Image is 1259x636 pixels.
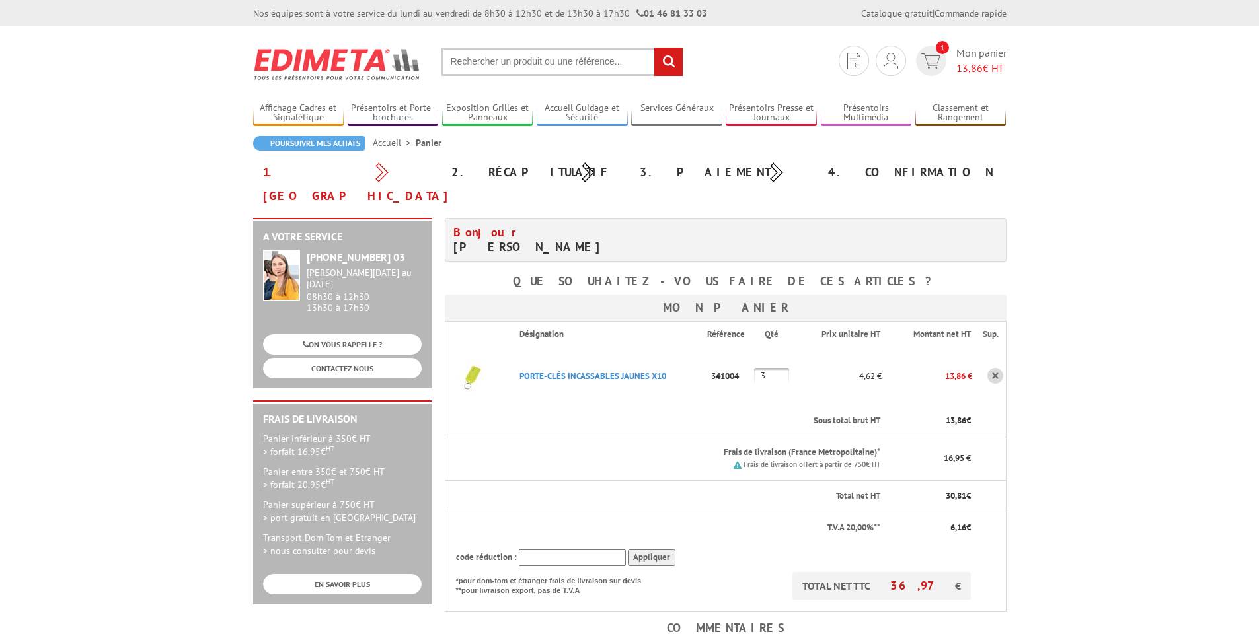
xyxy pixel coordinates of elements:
[636,7,707,19] strong: 01 46 81 33 03
[631,102,722,124] a: Services Généraux
[442,102,533,124] a: Exposition Grilles et Panneaux
[509,406,882,437] th: Sous total brut HT
[892,328,970,341] p: Montant net HT
[630,160,818,184] div: 3. Paiement
[821,102,912,124] a: Présentoirs Multimédia
[537,102,628,124] a: Accueil Guidage et Sécurité
[307,267,422,290] div: [PERSON_NAME][DATE] au [DATE]
[445,295,1007,321] h3: Mon panier
[754,321,796,346] th: Qté
[707,365,754,388] p: 341004
[892,415,970,427] p: €
[915,102,1007,124] a: Classement et Rangement
[734,461,742,469] img: picto.png
[253,102,344,124] a: Affichage Cadres et Signalétique
[956,46,1007,76] span: Mon panier
[628,549,675,566] input: Appliquer
[456,551,517,563] span: code réduction :
[744,460,880,469] small: Frais de livraison offert à partir de 750€ HT
[263,358,422,378] a: CONTACTEZ-NOUS
[253,7,707,20] div: Nos équipes sont à votre service du lundi au vendredi de 8h30 à 12h30 et de 13h30 à 17h30
[946,490,966,501] span: 30,81
[456,522,881,534] p: T.V.A 20,00%**
[861,7,1007,20] div: |
[326,477,334,486] sup: HT
[263,231,422,243] h2: A votre service
[519,371,666,382] a: PORTE-CLéS INCASSABLES JAUNES X10
[263,498,422,524] p: Panier supérieur à 750€ HT
[921,53,940,69] img: devis rapide
[263,574,422,594] a: EN SAVOIR PLUS
[913,46,1007,76] a: devis rapide 1 Mon panier 13,86€ HT
[263,446,334,458] span: > forfait 16.95€
[847,53,860,69] img: devis rapide
[509,321,707,346] th: Désignation
[263,545,375,557] span: > nous consulter pour devis
[654,48,683,76] input: rechercher
[935,7,1007,19] a: Commande rapide
[944,452,971,464] span: 16,95 €
[972,321,1006,346] th: Sup.
[263,250,300,301] img: widget-service.jpg
[253,160,441,208] div: 1. [GEOGRAPHIC_DATA]
[416,136,441,149] li: Panier
[453,225,716,254] h4: [PERSON_NAME]
[884,53,898,69] img: devis rapide
[950,522,966,533] span: 6,16
[445,349,498,402] img: PORTE-CLéS INCASSABLES JAUNES X10
[892,490,970,503] p: €
[796,365,882,388] p: 4,62 €
[519,446,880,459] p: Frais de livraison (France Metropolitaine)*
[441,160,630,184] div: 2. Récapitulatif
[263,479,334,491] span: > forfait 20.95€
[792,572,971,600] p: TOTAL NET TTC €
[307,267,422,313] div: 08h30 à 12h30 13h30 à 17h30
[956,61,983,75] span: 13,86
[453,225,523,240] span: Bonjour
[263,531,422,557] p: Transport Dom-Tom et Etranger
[818,160,1007,184] div: 4. Confirmation
[956,61,1007,76] span: € HT
[373,137,416,149] a: Accueil
[892,522,970,534] p: €
[807,328,880,341] p: Prix unitaire HT
[456,572,654,596] p: *pour dom-tom et étranger frais de livraison sur devis **pour livraison export, pas de T.V.A
[936,41,949,54] span: 1
[441,48,683,76] input: Rechercher un produit ou une référence...
[726,102,817,124] a: Présentoirs Presse et Journaux
[263,465,422,491] p: Panier entre 350€ et 750€ HT
[263,432,422,458] p: Panier inférieur à 350€ HT
[890,578,955,593] span: 36,97
[513,273,938,289] b: Que souhaitez-vous faire de ces articles ?
[253,40,422,88] img: Edimeta
[707,328,753,341] p: Référence
[456,490,881,503] p: Total net HT
[307,250,405,264] strong: [PHONE_NUMBER] 03
[348,102,439,124] a: Présentoirs et Porte-brochures
[263,512,416,524] span: > port gratuit en [GEOGRAPHIC_DATA]
[946,415,966,426] span: 13,86
[263,334,422,355] a: ON VOUS RAPPELLE ?
[326,444,334,453] sup: HT
[882,365,972,388] p: 13,86 €
[253,136,365,151] a: Poursuivre mes achats
[263,413,422,425] h2: Frais de Livraison
[861,7,933,19] a: Catalogue gratuit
